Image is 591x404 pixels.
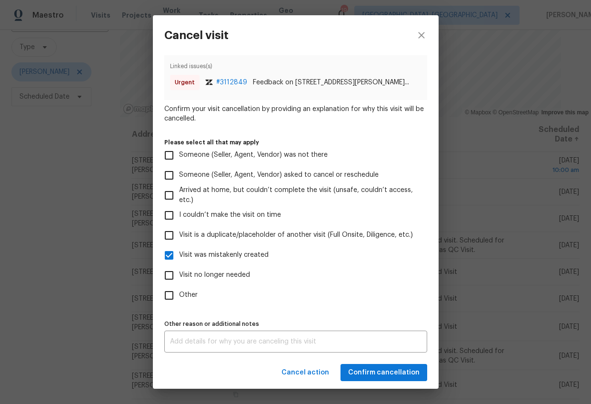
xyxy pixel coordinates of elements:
[216,78,247,87] span: # 3112849
[179,270,250,280] span: Visit no longer needed
[164,29,229,42] h3: Cancel visit
[175,78,199,87] span: Urgent
[170,61,421,75] span: Linked issues(s)
[253,78,409,87] span: Feedback on [STREET_ADDRESS][PERSON_NAME]...
[278,364,333,382] button: Cancel action
[179,150,328,160] span: Someone (Seller, Agent, Vendor) was not there
[164,140,427,145] label: Please select all that may apply
[164,104,427,123] span: Confirm your visit cancellation by providing an explanation for why this visit will be cancelled.
[205,80,213,85] img: zendesk-icon
[179,230,413,240] span: Visit is a duplicate/placeholder of another visit (Full Onsite, Diligence, etc.)
[164,321,427,327] label: Other reason or additional notes
[281,367,329,379] span: Cancel action
[179,170,379,180] span: Someone (Seller, Agent, Vendor) asked to cancel or reschedule
[341,364,427,382] button: Confirm cancellation
[404,15,439,55] button: close
[179,250,269,260] span: Visit was mistakenly created
[179,210,281,220] span: I couldn’t make the visit on time
[179,290,198,300] span: Other
[348,367,420,379] span: Confirm cancellation
[179,185,420,205] span: Arrived at home, but couldn’t complete the visit (unsafe, couldn’t access, etc.)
